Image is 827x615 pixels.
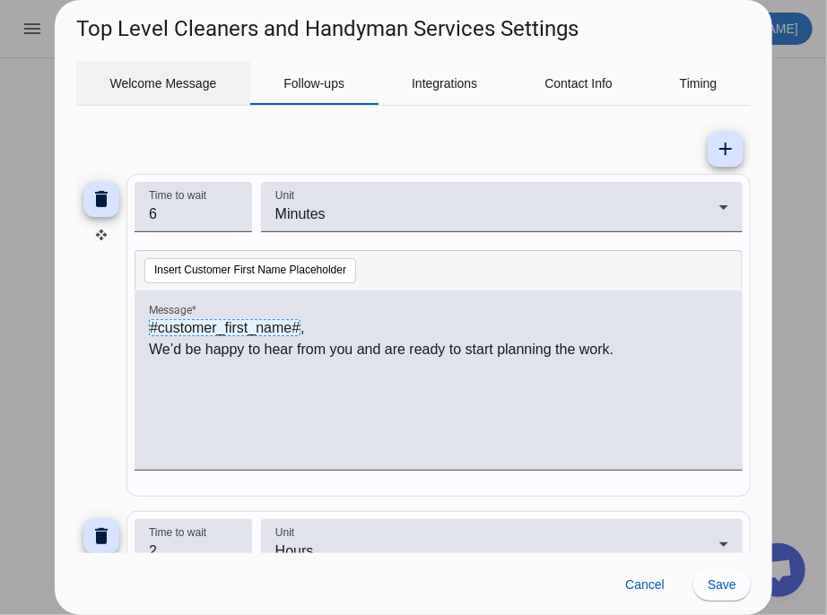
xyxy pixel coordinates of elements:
[544,77,613,90] span: Contact Info
[275,206,326,221] span: Minutes
[611,568,679,601] button: Cancel
[693,568,751,601] button: Save
[91,188,112,210] mat-icon: delete
[680,77,718,90] span: Timing
[76,14,579,43] h1: Top Level Cleaners and Handyman Services Settings
[149,317,728,339] p: ,
[149,319,300,336] span: #customer_first_name#
[715,138,736,160] mat-icon: add
[149,526,206,538] mat-label: Time to wait
[625,577,665,592] span: Cancel
[412,77,477,90] span: Integrations
[110,77,217,90] span: Welcome Message
[275,526,294,538] mat-label: Unit
[708,577,736,592] span: Save
[275,190,294,202] mat-label: Unit
[283,77,344,90] span: Follow-ups
[149,339,728,360] p: We’d be happy to hear from you and are ready to start planning the work.
[149,190,206,202] mat-label: Time to wait
[91,525,112,547] mat-icon: delete
[144,258,356,283] button: Insert Customer First Name Placeholder
[275,543,314,559] span: Hours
